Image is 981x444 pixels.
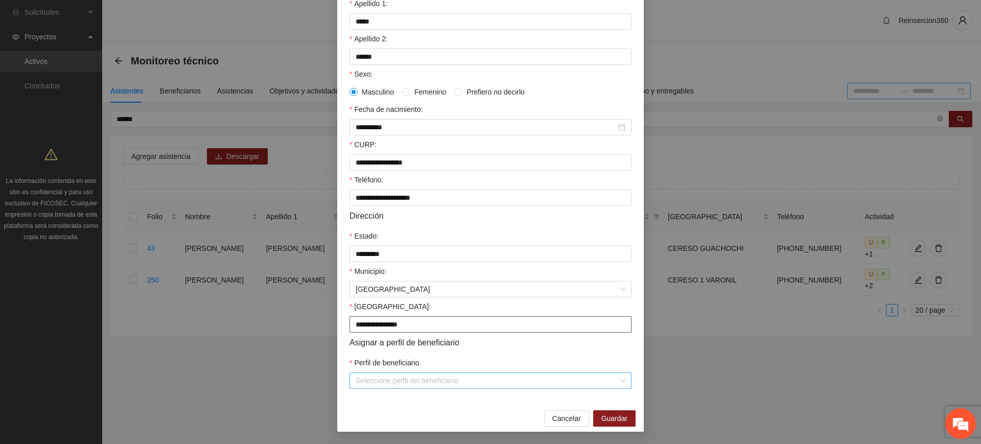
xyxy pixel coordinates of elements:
div: Chatee con nosotros ahora [53,52,172,65]
span: Guardar [601,413,627,424]
label: Teléfono: [349,174,383,185]
input: Colonia: [349,316,632,333]
input: Apellido 2: [349,49,632,65]
span: Cancelar [552,413,581,424]
span: Asignar a perfil de beneficiario [349,336,459,349]
label: Sexo: [349,68,372,80]
label: Municipio: [349,266,386,277]
span: Femenino [410,86,450,98]
button: Guardar [593,410,636,427]
input: Apellido 1: [349,13,632,30]
label: Fecha de nacimiento: [349,104,423,115]
input: Estado: [349,246,632,262]
input: Perfil de beneficiario [356,373,618,388]
input: Teléfono: [349,190,632,206]
span: Estamos en línea. [59,136,141,240]
label: Apellido 2: [349,33,388,44]
label: Colonia: [349,301,431,312]
textarea: Escriba su mensaje y pulse “Intro” [5,279,195,315]
label: Perfil de beneficiario [349,357,419,368]
input: Fecha de nacimiento: [356,122,616,133]
div: Minimizar ventana de chat en vivo [168,5,192,30]
span: Masculino [358,86,398,98]
label: CURP: [349,139,377,150]
button: Cancelar [544,410,589,427]
span: Dirección [349,209,384,222]
input: CURP: [349,154,632,171]
span: Chihuahua [356,282,625,297]
label: Estado: [349,230,379,242]
span: Prefiero no decirlo [462,86,529,98]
